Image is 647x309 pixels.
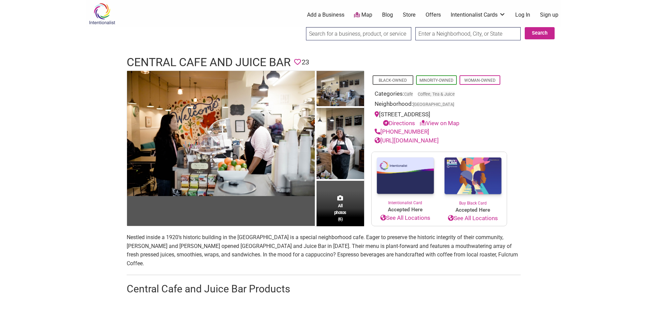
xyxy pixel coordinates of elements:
[372,214,439,223] a: See All Locations
[306,27,411,40] input: Search for a business, product, or service
[375,100,504,110] div: Neighborhood:
[464,78,496,83] a: Woman-Owned
[334,202,346,222] span: All photos (6)
[515,11,530,19] a: Log In
[419,78,453,83] a: Minority-Owned
[354,11,372,19] a: Map
[404,92,413,97] a: Cafe
[439,214,507,223] a: See All Locations
[127,233,521,268] p: Nestled inside a 1920’s historic building in the [GEOGRAPHIC_DATA] is a special neighborhood cafe...
[418,92,455,97] a: Coffee, Tea & Juice
[127,282,521,296] h2: Central Cafe and Juice Bar Products
[439,152,507,200] img: Buy Black Card
[375,128,429,135] a: [PHONE_NUMBER]
[372,152,439,206] a: Intentionalist Card
[375,137,439,144] a: [URL][DOMAIN_NAME]
[127,54,291,71] h1: Central Cafe and Juice Bar
[302,57,309,67] span: 23
[451,11,506,19] a: Intentionalist Cards
[439,152,507,206] a: Buy Black Card
[86,3,118,25] img: Intentionalist
[379,78,407,83] a: Black-Owned
[439,206,507,214] span: Accepted Here
[307,11,344,19] a: Add a Business
[403,11,416,19] a: Store
[372,206,439,214] span: Accepted Here
[372,152,439,200] img: Intentionalist Card
[540,11,558,19] a: Sign up
[426,11,441,19] a: Offers
[415,27,521,40] input: Enter a Neighborhood, City, or State
[375,90,504,100] div: Categories:
[413,102,454,107] span: [GEOGRAPHIC_DATA]
[375,110,504,128] div: [STREET_ADDRESS]
[382,11,393,19] a: Blog
[383,120,415,127] a: Directions
[525,27,555,39] button: Search
[420,120,460,127] a: View on Map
